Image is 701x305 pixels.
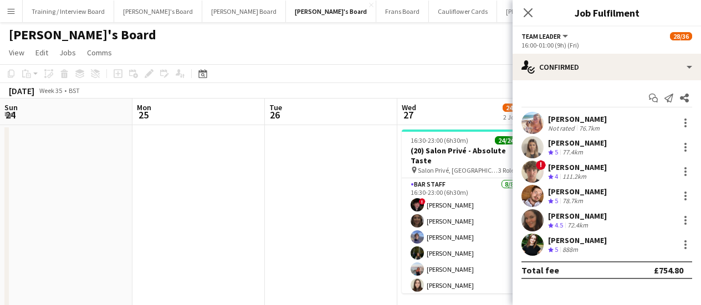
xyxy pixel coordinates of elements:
span: 24/25 [503,104,525,112]
span: Edit [35,48,48,58]
span: View [9,48,24,58]
span: 28/36 [670,32,692,40]
div: Confirmed [513,54,701,80]
span: Salon Privé, [GEOGRAPHIC_DATA] [418,166,498,174]
span: 5 [555,245,558,254]
span: 26 [268,108,282,121]
button: [PERSON_NAME]'s Board [286,1,376,22]
button: Cauliflower Cards [429,1,497,22]
button: Frans Board [376,1,429,22]
span: 4.5 [555,221,563,229]
app-job-card: 16:30-23:00 (6h30m)24/24(20) Salon Privé - Absolute Taste Salon Privé, [GEOGRAPHIC_DATA]3 RolesBA... [402,130,526,293]
h3: Job Fulfilment [513,6,701,20]
div: 72.4km [565,221,590,230]
h1: [PERSON_NAME]'s Board [9,27,156,43]
span: ! [536,160,546,170]
div: BST [69,86,80,95]
div: 2 Jobs [503,113,524,121]
div: [PERSON_NAME] [548,187,607,197]
button: [PERSON_NAME]'s Board [114,1,202,22]
div: [PERSON_NAME] [548,114,607,124]
a: Comms [83,45,116,60]
span: ! [419,198,426,205]
span: Sun [4,102,18,112]
span: 4 [555,172,558,180]
span: Comms [87,48,112,58]
button: [PERSON_NAME] Board [202,1,286,22]
div: [PERSON_NAME] [548,162,607,172]
span: 24 [3,108,18,121]
div: 77.4km [560,148,585,157]
div: £754.80 [654,265,683,276]
div: 111.2km [560,172,589,182]
span: 16:30-23:00 (6h30m) [411,136,468,144]
span: Wed [402,102,416,112]
button: Training / Interview Board [23,1,114,22]
span: 3 Roles [498,166,517,174]
div: [PERSON_NAME] [548,138,607,148]
div: [PERSON_NAME] [548,211,607,221]
span: TEAM LEADER [521,32,561,40]
span: 27 [400,108,416,121]
span: Jobs [59,48,76,58]
a: View [4,45,29,60]
span: 25 [135,108,151,121]
div: [DATE] [9,85,34,96]
div: Not rated [548,124,577,132]
span: Week 35 [37,86,64,95]
div: 76.7km [577,124,602,132]
a: Jobs [55,45,80,60]
button: TEAM LEADER [521,32,570,40]
a: Edit [31,45,53,60]
div: Total fee [521,265,559,276]
h3: (20) Salon Privé - Absolute Taste [402,146,526,166]
span: 5 [555,148,558,156]
span: Tue [269,102,282,112]
button: [PERSON_NAME]'s Board [497,1,585,22]
span: 24/24 [495,136,517,144]
div: [PERSON_NAME] [548,235,607,245]
span: Mon [137,102,151,112]
span: 5 [555,197,558,205]
div: 888m [560,245,580,255]
div: 16:00-01:00 (9h) (Fri) [521,41,692,49]
div: 78.7km [560,197,585,206]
